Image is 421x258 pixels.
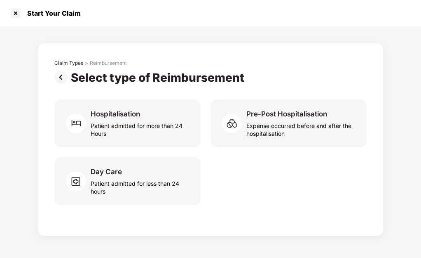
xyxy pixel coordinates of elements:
[90,60,127,66] div: Reimbursement
[222,111,246,136] img: svg+xml;base64,PHN2ZyB4bWxucz0iaHR0cDovL3d3dy53My5vcmcvMjAwMC9zdmciIHdpZHRoPSI2MCIgaGVpZ2h0PSI1OC...
[66,169,91,194] img: svg+xml;base64,PHN2ZyB4bWxucz0iaHR0cDovL3d3dy53My5vcmcvMjAwMC9zdmciIHdpZHRoPSI2MCIgaGVpZ2h0PSI1OC...
[91,118,191,137] div: Patient admitted for more than 24 Hours
[71,71,248,85] div: Select type of Reimbursement
[246,118,357,137] div: Expense occurred before and after the hospitalisation
[54,60,83,66] div: Claim Types
[246,109,327,118] div: Pre-Post Hospitalisation
[22,9,81,17] div: Start Your Claim
[91,176,191,195] div: Patient admitted for less than 24 hours
[91,167,122,176] div: Day Care
[85,60,88,66] div: >
[54,71,71,84] img: svg+xml;base64,PHN2ZyBpZD0iUHJldi0zMngzMiIgeG1sbnM9Imh0dHA6Ly93d3cudzMub3JnLzIwMDAvc3ZnIiB3aWR0aD...
[91,109,140,118] div: Hospitalisation
[66,111,91,136] img: svg+xml;base64,PHN2ZyB4bWxucz0iaHR0cDovL3d3dy53My5vcmcvMjAwMC9zdmciIHdpZHRoPSI2MCIgaGVpZ2h0PSI2MC...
